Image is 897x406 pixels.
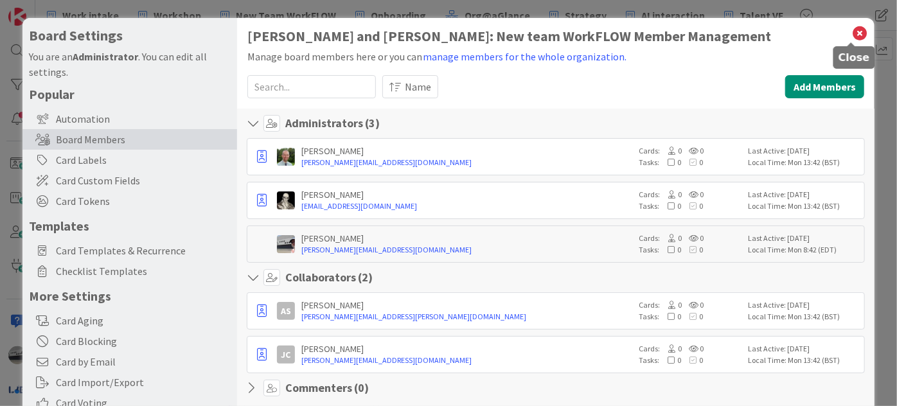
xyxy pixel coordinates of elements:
span: 0 [681,355,703,365]
b: Administrator [73,50,138,63]
h5: Popular [29,86,231,102]
div: Tasks: [639,355,742,366]
h4: Collaborators [285,270,373,285]
span: 0 [659,157,681,167]
span: ( 2 ) [358,270,373,285]
div: [PERSON_NAME] [301,189,632,200]
span: 0 [681,157,703,167]
h5: Close [839,51,870,64]
div: [PERSON_NAME] [301,233,632,244]
div: Cards: [639,299,742,311]
span: 0 [660,233,682,243]
div: Last Active: [DATE] [748,233,860,244]
span: 0 [659,355,681,365]
button: Name [382,75,438,98]
span: Card by Email [56,354,231,369]
span: 0 [659,201,681,211]
div: Tasks: [639,157,742,168]
div: Last Active: [DATE] [748,189,860,200]
span: 0 [681,312,703,321]
a: [PERSON_NAME][EMAIL_ADDRESS][PERSON_NAME][DOMAIN_NAME] [301,311,632,322]
div: Automation [22,109,237,129]
div: Local Time: Mon 13:42 (BST) [748,311,860,322]
a: [PERSON_NAME][EMAIL_ADDRESS][DOMAIN_NAME] [301,355,632,366]
span: Card Custom Fields [56,173,231,188]
div: You are an . You can edit all settings. [29,49,231,80]
span: 0 [682,300,704,310]
img: jB [277,235,295,253]
div: Local Time: Mon 13:42 (BST) [748,200,860,212]
h4: Administrators [285,116,380,130]
div: Manage board members here or you can [247,48,864,65]
a: [PERSON_NAME][EMAIL_ADDRESS][DOMAIN_NAME] [301,157,632,168]
span: 0 [681,245,703,254]
div: Tasks: [639,311,742,322]
h5: Templates [29,218,231,234]
div: [PERSON_NAME] [301,145,632,157]
span: ( 0 ) [354,380,369,395]
div: Tasks: [639,200,742,212]
div: Cards: [639,343,742,355]
h4: Board Settings [29,28,231,44]
div: [PERSON_NAME] [301,343,632,355]
input: Search... [247,75,376,98]
div: Tasks: [639,244,742,256]
div: Last Active: [DATE] [748,343,860,355]
div: Cards: [639,145,742,157]
div: JC [277,346,295,364]
img: SH [277,148,295,166]
a: [EMAIL_ADDRESS][DOMAIN_NAME] [301,200,632,212]
a: [PERSON_NAME][EMAIL_ADDRESS][DOMAIN_NAME] [301,244,632,256]
span: Card Tokens [56,193,231,209]
div: Local Time: Mon 13:42 (BST) [748,355,860,366]
span: 0 [681,201,703,211]
div: Card Labels [22,150,237,170]
span: 0 [659,245,681,254]
button: manage members for the whole organization. [422,48,627,65]
span: 0 [660,344,682,353]
button: Add Members [785,75,864,98]
h4: Commenters [285,381,369,395]
img: WS [277,191,295,209]
div: Local Time: Mon 13:42 (BST) [748,157,860,168]
span: ( 3 ) [365,116,380,130]
div: Card Blocking [22,331,237,351]
div: Local Time: Mon 8:42 (EDT) [748,244,860,256]
div: [PERSON_NAME] [301,299,632,311]
span: Name [405,79,431,94]
span: 0 [682,344,704,353]
h5: More Settings [29,288,231,304]
span: 0 [660,300,682,310]
h1: [PERSON_NAME] and [PERSON_NAME]: New team WorkFLOW Member Management [247,28,864,44]
span: 0 [659,312,681,321]
span: 0 [660,146,682,155]
span: Checklist Templates [56,263,231,279]
div: AS [277,302,295,320]
div: Cards: [639,233,742,244]
div: Card Aging [22,310,237,331]
span: 0 [660,190,682,199]
div: Card Import/Export [22,372,237,393]
div: Cards: [639,189,742,200]
span: 0 [682,190,704,199]
span: 0 [682,233,704,243]
span: Card Templates & Recurrence [56,243,231,258]
div: Last Active: [DATE] [748,299,860,311]
span: 0 [682,146,704,155]
div: Board Members [22,129,237,150]
div: Last Active: [DATE] [748,145,860,157]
